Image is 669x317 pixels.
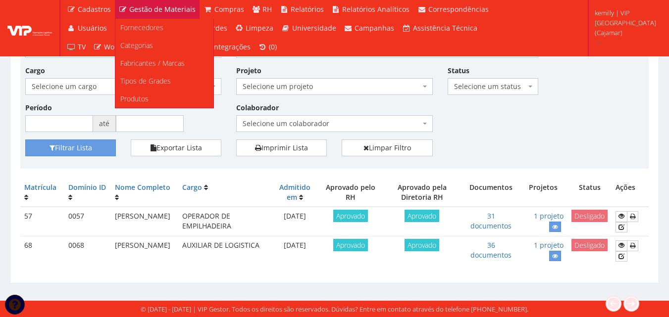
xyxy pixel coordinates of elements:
[120,41,153,50] span: Categorias
[405,239,439,251] span: Aprovado
[342,139,432,156] a: Limpar Filtro
[115,37,213,54] a: Categorias
[269,42,277,51] span: (0)
[111,236,178,266] td: [PERSON_NAME]
[236,66,261,76] label: Projeto
[236,78,432,95] span: Selecione um projeto
[277,19,340,38] a: Universidade
[413,23,477,33] span: Assistência Técnica
[64,207,111,236] td: 0057
[243,82,420,91] span: Selecione um projeto
[269,236,320,266] td: [DATE]
[32,82,209,91] span: Selecione um cargo
[115,54,213,72] a: Fabricantes / Marcas
[93,115,116,132] span: até
[405,210,439,222] span: Aprovado
[78,23,107,33] span: Usuários
[24,182,56,192] a: Matrícula
[236,115,432,132] span: Selecione um colaborador
[571,210,608,222] span: Desligado
[115,182,170,192] a: Nome Completo
[141,305,528,314] div: © [DATE] - [DATE] | VIP Gestor. Todos os direitos são reservados. Dúvidas? Entre em contato atrav...
[120,76,171,86] span: Tipos de Grades
[115,72,213,90] a: Tipos de Grades
[448,66,469,76] label: Status
[129,4,196,14] span: Gestão de Materiais
[342,4,410,14] span: Relatórios Analíticos
[333,239,368,251] span: Aprovado
[68,182,106,192] a: Domínio ID
[63,19,111,38] a: Usuários
[320,179,381,207] th: Aprovado pelo RH
[262,4,272,14] span: RH
[595,8,656,38] span: kemilly | VIP [GEOGRAPHIC_DATA] (Cajamar)
[243,119,420,129] span: Selecione um colaborador
[470,211,512,230] a: 31 documentos
[355,23,394,33] span: Campanhas
[78,4,111,14] span: Cadastros
[20,207,64,236] td: 57
[255,38,281,56] a: (0)
[214,4,244,14] span: Compras
[64,236,111,266] td: 0068
[120,94,149,103] span: Produtos
[534,211,564,221] a: 1 projeto
[131,139,221,156] button: Exportar Lista
[212,42,251,51] span: Integrações
[208,38,255,56] a: Integrações
[231,19,278,38] a: Limpeza
[111,19,169,38] a: Metalúrgica
[115,90,213,108] a: Produtos
[25,66,45,76] label: Cargo
[120,58,185,68] span: Fabricantes / Marcas
[269,207,320,236] td: [DATE]
[291,4,324,14] span: Relatórios
[571,239,608,251] span: Desligado
[63,38,90,56] a: TV
[340,19,399,38] a: Campanhas
[236,103,279,113] label: Colaborador
[463,179,519,207] th: Documentos
[115,19,213,37] a: Fornecedores
[7,21,52,36] img: logo
[111,207,178,236] td: [PERSON_NAME]
[25,139,116,156] button: Filtrar Lista
[519,179,568,207] th: Projetos
[182,182,202,192] a: Cargo
[178,236,269,266] td: AUXILIAR DE LOGISTICA
[25,78,221,95] span: Selecione um cargo
[428,4,489,14] span: Correspondências
[279,182,310,202] a: Admitido em
[104,42,138,51] span: Workflows
[90,38,142,56] a: Workflows
[236,139,327,156] a: Imprimir Lista
[25,103,52,113] label: Período
[470,240,512,260] a: 36 documentos
[381,179,463,207] th: Aprovado pela Diretoria RH
[78,42,86,51] span: TV
[454,82,526,91] span: Selecione um status
[567,179,612,207] th: Status
[398,19,481,38] a: Assistência Técnica
[246,23,273,33] span: Limpeza
[333,210,368,222] span: Aprovado
[120,23,163,32] span: Fornecedores
[20,236,64,266] td: 68
[612,179,649,207] th: Ações
[178,207,269,236] td: OPERADOR DE EMPILHADEIRA
[448,78,538,95] span: Selecione um status
[292,23,336,33] span: Universidade
[534,240,564,250] a: 1 projeto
